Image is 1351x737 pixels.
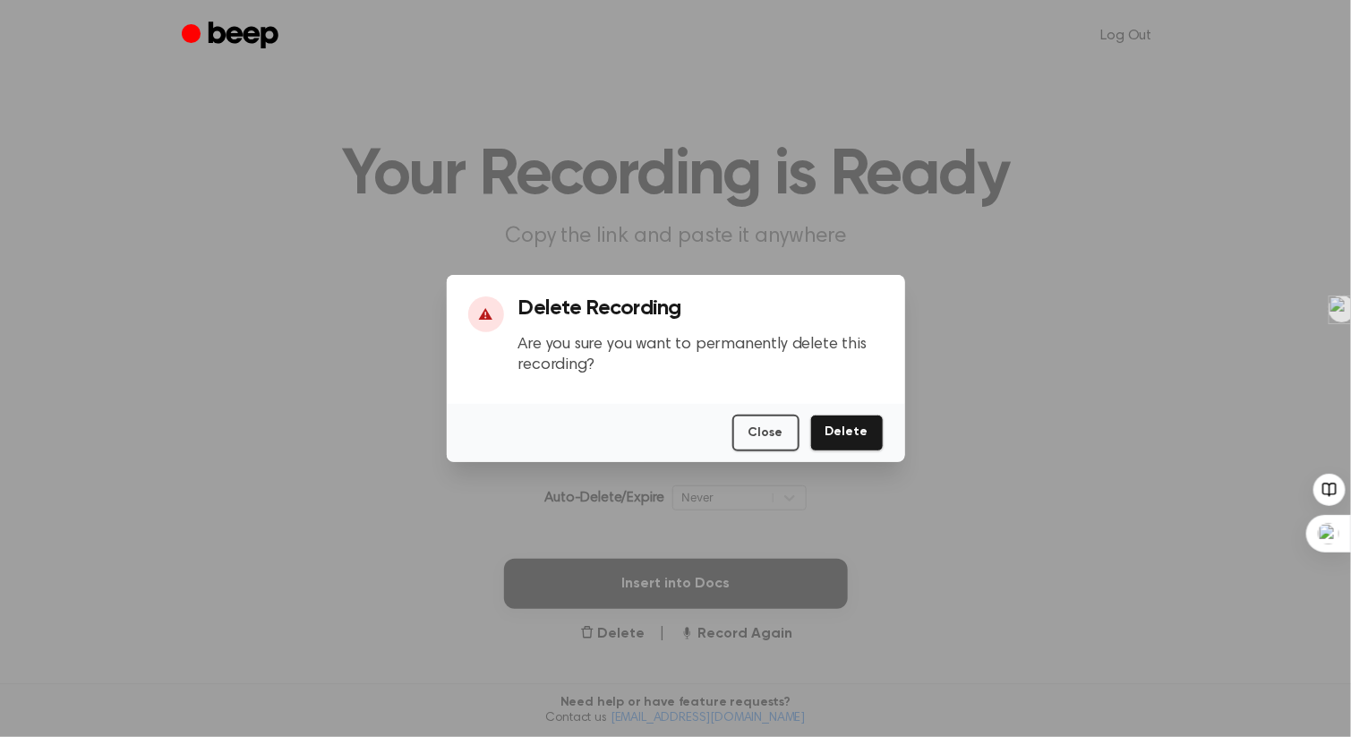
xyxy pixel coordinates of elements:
a: Beep [182,19,283,54]
button: Delete [810,415,884,451]
p: Are you sure you want to permanently delete this recording? [518,335,884,375]
button: Close [732,415,799,451]
div: ⚠ [468,296,504,332]
h3: Delete Recording [518,296,884,321]
a: Log Out [1083,14,1170,57]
